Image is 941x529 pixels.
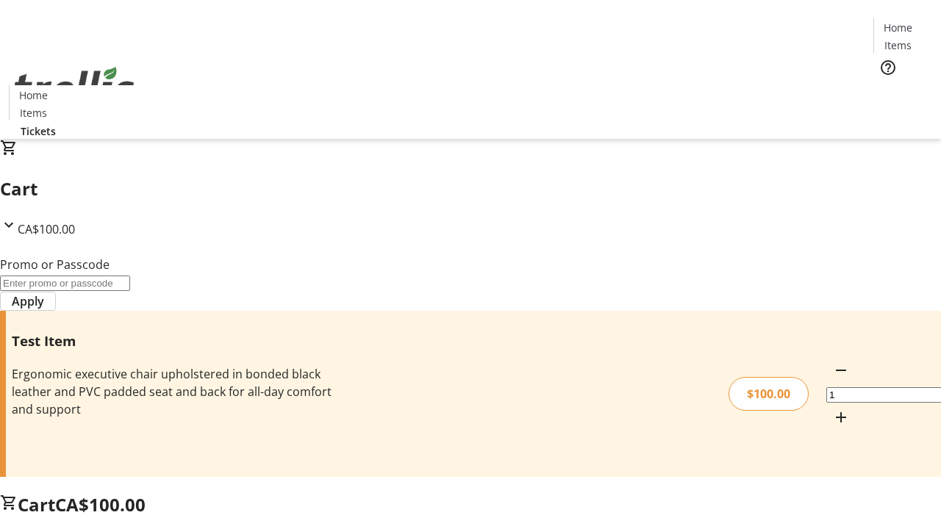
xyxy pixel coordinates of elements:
[874,37,921,53] a: Items
[12,331,333,351] h3: Test Item
[826,356,856,385] button: Decrement by one
[19,87,48,103] span: Home
[884,37,912,53] span: Items
[873,53,903,82] button: Help
[10,105,57,120] a: Items
[12,292,44,310] span: Apply
[12,365,333,418] div: Ergonomic executive chair upholstered in bonded black leather and PVC padded seat and back for al...
[874,20,921,35] a: Home
[9,51,140,124] img: Orient E2E Organization bFzNIgylTv's Logo
[20,105,47,120] span: Items
[9,123,68,139] a: Tickets
[21,123,56,139] span: Tickets
[18,221,75,237] span: CA$100.00
[884,20,912,35] span: Home
[729,377,809,411] div: $100.00
[873,85,932,101] a: Tickets
[55,492,146,517] span: CA$100.00
[826,403,856,432] button: Increment by one
[885,85,920,101] span: Tickets
[10,87,57,103] a: Home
